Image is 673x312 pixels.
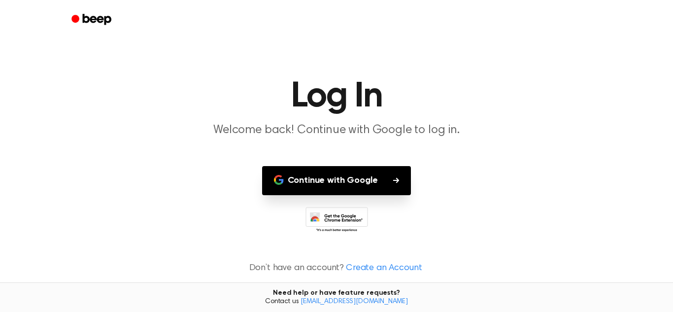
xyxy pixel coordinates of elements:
[6,298,667,307] span: Contact us
[262,166,411,195] button: Continue with Google
[147,122,526,139] p: Welcome back! Continue with Google to log in.
[12,262,661,275] p: Don’t have an account?
[301,298,408,305] a: [EMAIL_ADDRESS][DOMAIN_NAME]
[65,10,120,30] a: Beep
[84,79,589,114] h1: Log In
[346,262,422,275] a: Create an Account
